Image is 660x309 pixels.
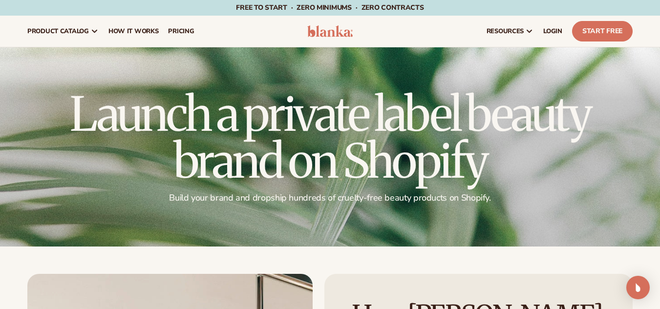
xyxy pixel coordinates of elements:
a: resources [482,16,538,47]
a: Start Free [572,21,633,41]
h1: Launch a private label beauty brand on Shopify [27,91,633,185]
p: Build your brand and dropship hundreds of cruelty-free beauty products on Shopify. [27,192,633,204]
a: pricing [163,16,199,47]
span: product catalog [27,27,89,35]
span: Free to start · ZERO minimums · ZERO contracts [236,3,424,12]
span: pricing [168,27,194,35]
img: logo [307,25,353,37]
span: LOGIN [543,27,562,35]
a: product catalog [22,16,104,47]
span: How It Works [108,27,159,35]
a: LOGIN [538,16,567,47]
span: resources [487,27,524,35]
div: Open Intercom Messenger [626,276,650,299]
a: How It Works [104,16,164,47]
